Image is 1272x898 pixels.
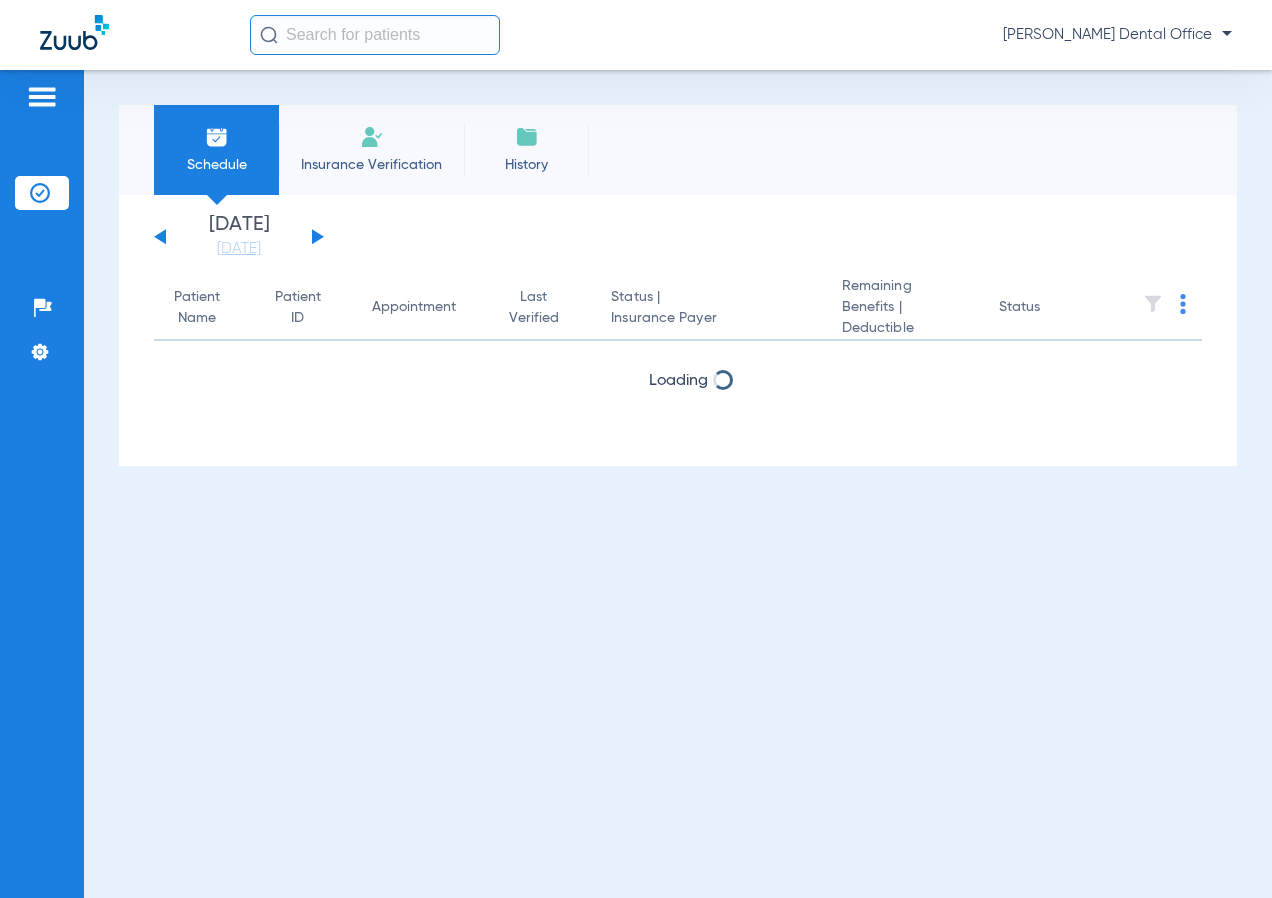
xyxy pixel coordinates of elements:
div: Appointment [372,297,474,318]
img: hamburger-icon [26,85,58,109]
img: Schedule [205,125,229,149]
div: Patient ID [274,287,322,329]
div: Patient Name [170,287,224,329]
span: Insurance Payer [611,308,810,329]
th: Remaining Benefits | [826,276,983,341]
img: Manual Insurance Verification [360,125,384,149]
div: Last Verified [506,287,561,329]
span: Schedule [169,155,264,175]
span: Loading [649,373,708,389]
input: Search for patients [250,15,500,55]
img: filter.svg [1143,294,1163,314]
div: Patient ID [274,287,340,329]
span: [PERSON_NAME] Dental Office [1003,25,1232,45]
li: [DATE] [179,215,299,259]
th: Status | [595,276,826,341]
span: History [479,155,574,175]
th: Status [983,276,1118,341]
img: Zuub Logo [40,15,109,50]
img: group-dot-blue.svg [1180,294,1186,314]
img: Search Icon [260,26,278,44]
div: Last Verified [506,287,579,329]
a: [DATE] [179,239,299,259]
span: Deductible [842,318,967,339]
span: Loading [649,426,708,442]
iframe: Chat Widget [1172,802,1272,898]
div: Appointment [372,297,456,318]
div: Patient Name [170,287,242,329]
span: Insurance Verification [294,155,449,175]
img: History [515,125,539,149]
